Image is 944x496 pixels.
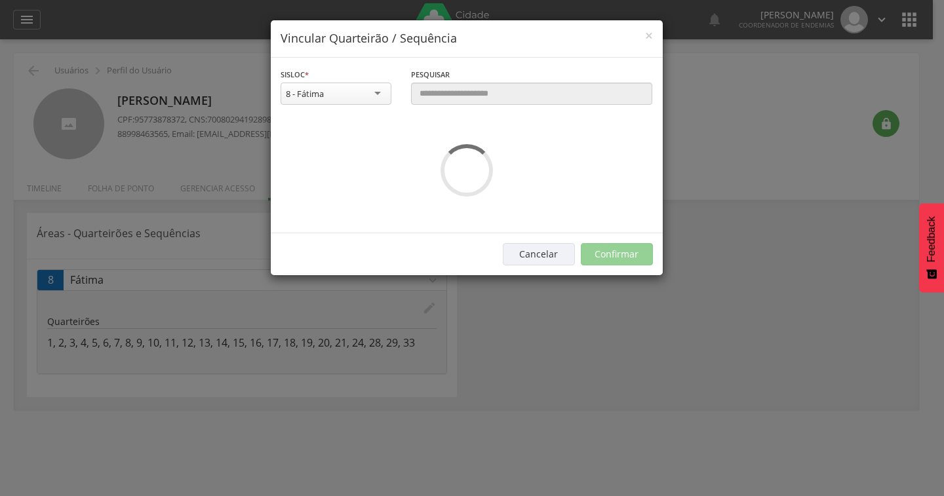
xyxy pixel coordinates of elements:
[645,29,653,43] button: Close
[581,243,653,265] button: Confirmar
[286,88,324,100] div: 8 - Fátima
[411,69,450,79] span: Pesquisar
[645,26,653,45] span: ×
[503,243,575,265] button: Cancelar
[281,69,305,79] span: Sisloc
[919,203,944,292] button: Feedback - Mostrar pesquisa
[281,30,653,47] h4: Vincular Quarteirão / Sequência
[926,216,937,262] span: Feedback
